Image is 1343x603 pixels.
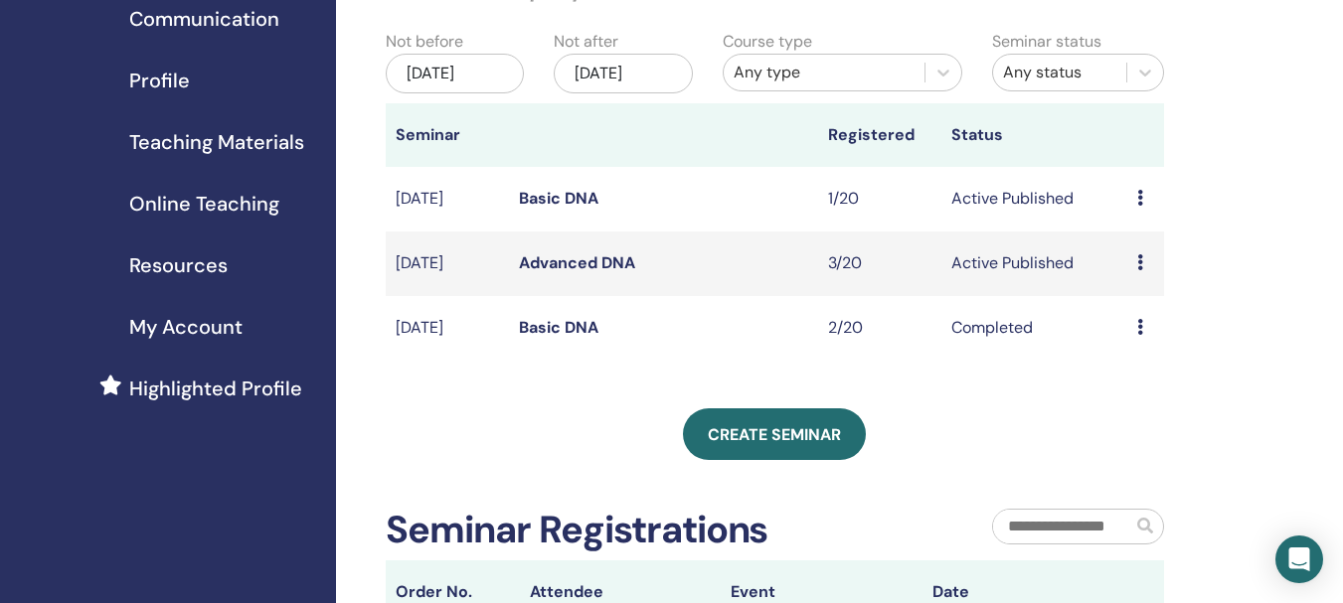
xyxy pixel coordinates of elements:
div: Any status [1003,61,1116,84]
td: Completed [941,296,1126,361]
span: Create seminar [708,424,841,445]
a: Create seminar [683,408,866,460]
a: Basic DNA [519,188,598,209]
a: Advanced DNA [519,252,635,273]
h2: Seminar Registrations [386,508,768,553]
div: Any type [734,61,915,84]
td: [DATE] [386,167,509,231]
label: Seminar status [992,30,1101,54]
span: Resources [129,250,228,280]
span: Teaching Materials [129,127,304,157]
div: Open Intercom Messenger [1275,535,1323,583]
span: Online Teaching [129,189,279,219]
td: 3/20 [818,231,941,296]
span: Highlighted Profile [129,374,302,403]
th: Seminar [386,103,509,167]
td: Active Published [941,167,1126,231]
label: Not after [554,30,618,54]
span: Profile [129,66,190,95]
a: Basic DNA [519,317,598,338]
td: [DATE] [386,296,509,361]
td: 1/20 [818,167,941,231]
th: Registered [818,103,941,167]
label: Course type [723,30,812,54]
span: Communication [129,4,279,34]
td: [DATE] [386,231,509,296]
div: [DATE] [386,54,524,93]
label: Not before [386,30,463,54]
div: [DATE] [554,54,692,93]
td: 2/20 [818,296,941,361]
td: Active Published [941,231,1126,296]
th: Status [941,103,1126,167]
span: My Account [129,312,243,342]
